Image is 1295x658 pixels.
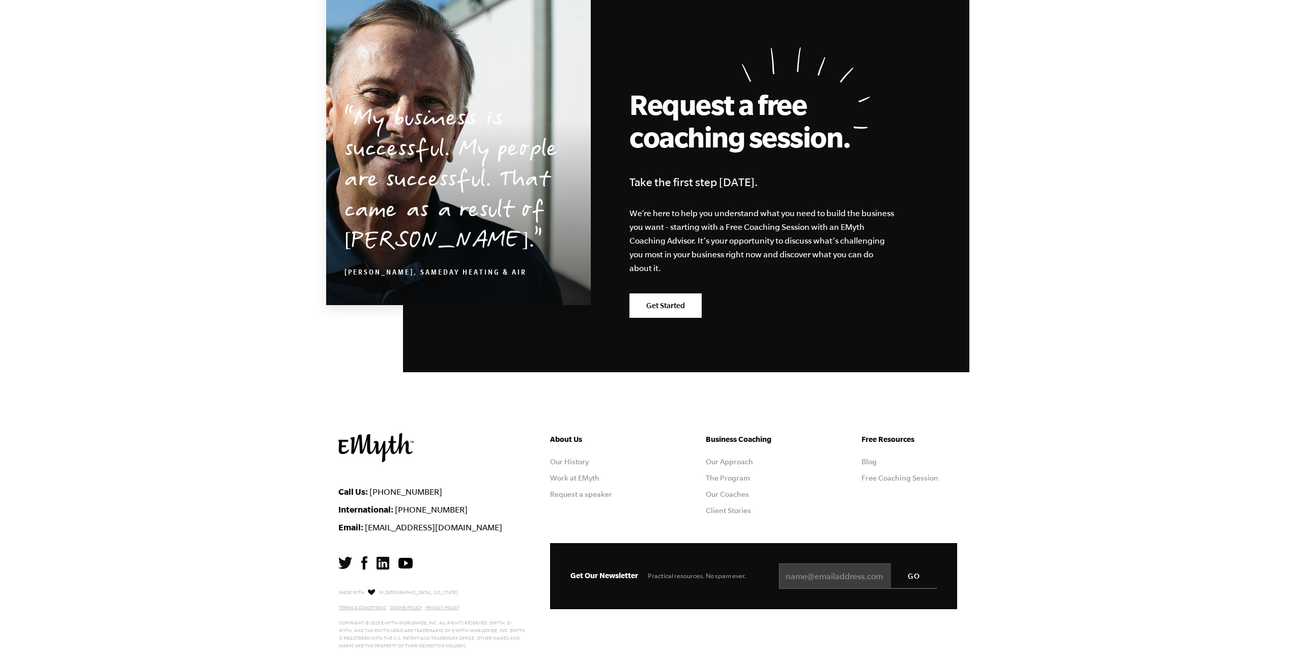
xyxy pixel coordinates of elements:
[338,504,393,514] strong: International:
[861,458,877,466] a: Blog
[891,563,937,588] input: GO
[706,458,753,466] a: Our Approach
[377,557,389,570] img: LinkedIn
[338,433,414,462] img: EMyth
[550,490,612,498] a: Request a speaker
[629,206,895,275] p: We’re here to help you understand what you need to build the business you want - starting with a ...
[365,523,502,532] a: [EMAIL_ADDRESS][DOMAIN_NAME]
[339,605,386,610] a: Terms & Conditions
[338,487,368,496] strong: Call Us:
[395,505,468,514] a: [PHONE_NUMBER]
[629,88,858,153] h2: Request a free coaching session.
[629,173,914,191] h4: Take the first step [DATE].
[570,571,638,580] span: Get Our Newsletter
[338,522,363,532] strong: Email:
[550,474,599,482] a: Work at EMyth
[1244,609,1295,658] iframe: Chat Widget
[361,556,367,570] img: Facebook
[629,293,702,318] a: Get Started
[706,490,749,498] a: Our Coaches
[550,458,589,466] a: Our History
[425,605,459,610] a: Privacy Policy
[706,506,751,515] a: Client Stories
[369,487,442,496] a: [PHONE_NUMBER]
[648,572,746,580] span: Practical resources. No spam ever.
[398,558,413,569] img: YouTube
[706,433,801,445] h5: Business Coaching
[861,433,957,445] h5: Free Resources
[368,589,375,595] img: Love
[861,474,938,482] a: Free Coaching Session
[390,605,422,610] a: Cookie Policy
[706,474,750,482] a: The Program
[344,105,572,258] p: My business is successful. My people are successful. That came as a result of [PERSON_NAME].
[779,563,937,589] input: name@emailaddress.com
[339,587,526,650] p: Made with in [GEOGRAPHIC_DATA], [US_STATE]. Copyright © 2025 E-Myth Worldwide, Inc. All rights re...
[338,557,352,569] img: Twitter
[550,433,646,445] h5: About Us
[344,270,527,278] cite: [PERSON_NAME], SameDay Heating & Air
